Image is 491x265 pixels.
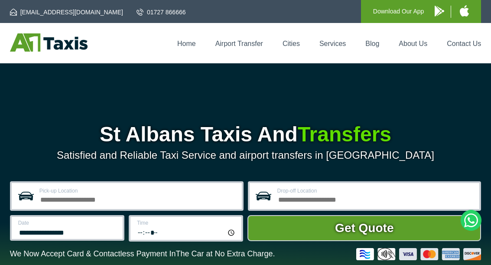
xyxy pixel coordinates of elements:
[10,149,481,161] p: Satisfied and Reliable Taxi Service and airport transfers in [GEOGRAPHIC_DATA]
[137,220,236,226] label: Time
[283,40,300,47] a: Cities
[10,8,123,16] a: [EMAIL_ADDRESS][DOMAIN_NAME]
[447,40,481,47] a: Contact Us
[373,6,424,17] p: Download Our App
[435,6,444,16] img: A1 Taxis Android App
[356,248,481,260] img: Credit And Debit Cards
[298,123,391,146] span: Transfers
[18,220,117,226] label: Date
[10,124,481,145] h1: St Albans Taxis And
[277,188,475,193] label: Drop-off Location
[137,8,186,16] a: 01727 866666
[39,188,237,193] label: Pick-up Location
[10,249,275,258] p: We Now Accept Card & Contactless Payment In
[399,40,427,47] a: About Us
[176,249,275,258] span: The Car at No Extra Charge.
[215,40,263,47] a: Airport Transfer
[247,215,481,241] button: Get Quote
[460,5,469,16] img: A1 Taxis iPhone App
[177,40,196,47] a: Home
[319,40,346,47] a: Services
[365,40,379,47] a: Blog
[10,33,88,52] img: A1 Taxis St Albans LTD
